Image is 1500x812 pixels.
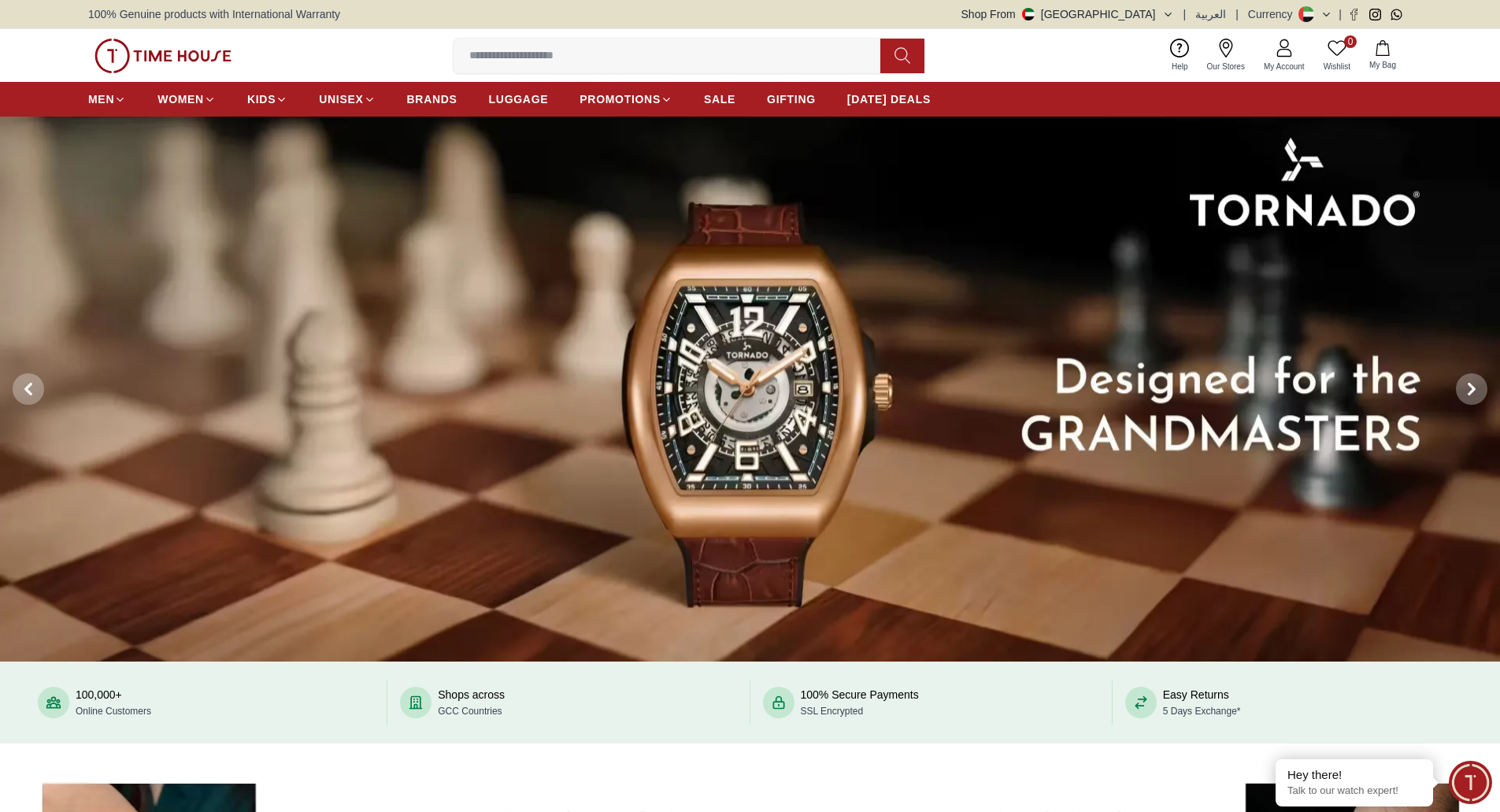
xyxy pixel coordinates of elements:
span: Help [1165,61,1194,72]
a: UNISEX [319,85,375,113]
span: | [1339,6,1342,22]
span: [DATE] DEALS [847,91,931,107]
span: BRANDS [407,91,457,107]
button: العربية [1195,6,1226,22]
span: Our Stores [1201,61,1251,72]
div: 100,000+ [76,687,151,718]
span: GIFTING [767,91,816,107]
a: LUGGAGE [489,85,549,113]
span: SSL Encrypted [801,706,864,717]
div: Chat Widget [1449,761,1492,804]
span: LUGGAGE [489,91,549,107]
a: Our Stores [1198,35,1254,76]
a: Help [1162,35,1198,76]
a: SALE [704,85,735,113]
img: ... [94,39,231,73]
button: My Bag [1360,37,1406,74]
span: UNISEX [319,91,363,107]
a: BRANDS [407,85,457,113]
div: Hey there! [1287,767,1421,783]
a: [DATE] DEALS [847,85,931,113]
span: 100% Genuine products with International Warranty [88,6,340,22]
div: Currency [1248,6,1299,22]
span: Online Customers [76,706,151,717]
span: KIDS [247,91,276,107]
span: | [1235,6,1239,22]
a: GIFTING [767,85,816,113]
img: United Arab Emirates [1022,8,1035,20]
span: | [1183,6,1187,22]
span: 0 [1344,35,1357,48]
span: 5 Days Exchange* [1163,706,1241,717]
div: 100% Secure Payments [801,687,919,718]
span: My Account [1257,61,1311,72]
span: SALE [704,91,735,107]
div: Easy Returns [1163,687,1241,718]
span: GCC Countries [438,706,502,717]
a: KIDS [247,85,287,113]
a: 0Wishlist [1314,35,1360,76]
span: My Bag [1363,59,1402,71]
a: Facebook [1348,9,1360,20]
a: Whatsapp [1391,9,1402,20]
span: Wishlist [1317,61,1357,72]
a: MEN [88,85,126,113]
p: Talk to our watch expert! [1287,784,1421,798]
span: WOMEN [157,91,204,107]
a: Instagram [1369,9,1381,20]
div: Shops across [438,687,505,718]
span: MEN [88,91,114,107]
span: PROMOTIONS [580,91,661,107]
a: PROMOTIONS [580,85,672,113]
button: Shop From[GEOGRAPHIC_DATA] [961,6,1174,22]
a: WOMEN [157,85,216,113]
